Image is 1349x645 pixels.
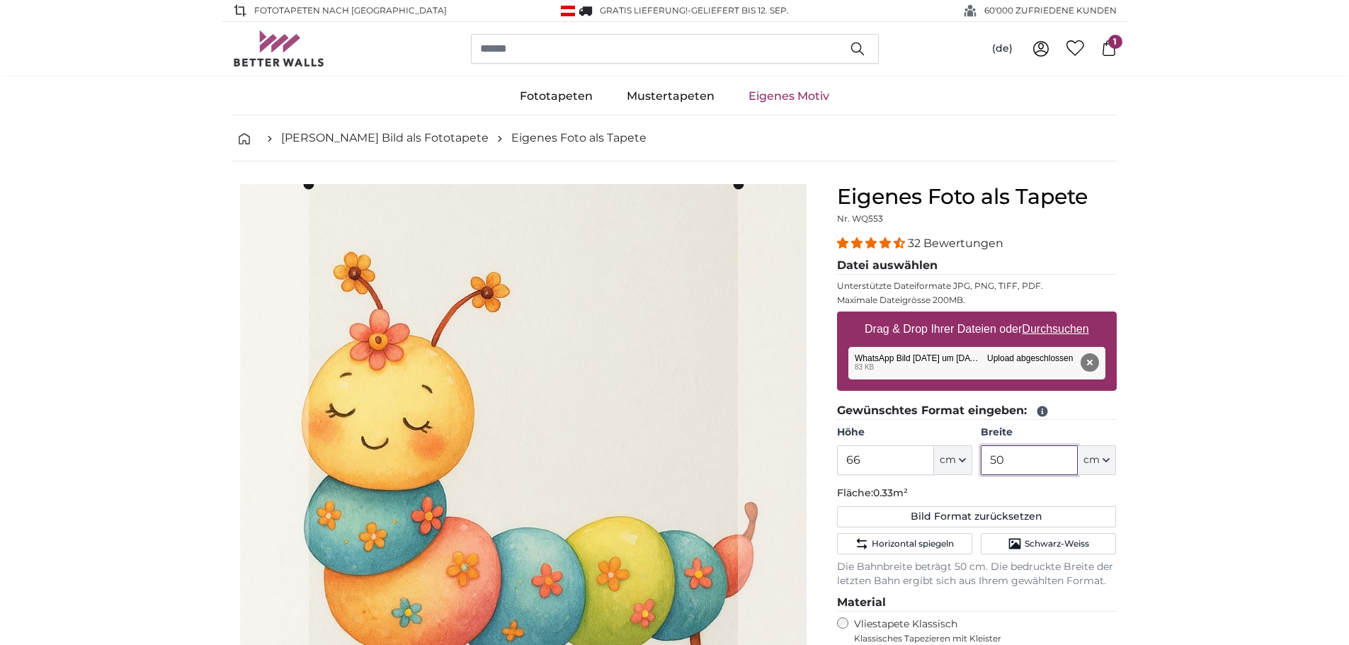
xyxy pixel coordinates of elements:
u: Durchsuchen [1022,323,1088,335]
a: Fototapeten [503,78,610,115]
button: Bild Format zurücksetzen [837,506,1117,527]
button: cm [1078,445,1116,475]
p: Unterstützte Dateiformate JPG, PNG, TIFF, PDF. [837,280,1117,292]
legend: Material [837,594,1117,612]
label: Vliestapete Klassisch [854,617,1105,644]
a: Mustertapeten [610,78,732,115]
span: 4.31 stars [837,236,908,250]
a: Eigenes Foto als Tapete [511,130,647,147]
button: (de) [981,36,1024,62]
span: Schwarz-Weiss [1025,538,1089,549]
p: Fläche: [837,486,1117,501]
span: 1 [1108,35,1122,49]
label: Breite [981,426,1116,440]
p: Maximale Dateigrösse 200MB. [837,295,1117,306]
span: - [688,5,789,16]
span: 32 Bewertungen [908,236,1003,250]
h1: Eigenes Foto als Tapete [837,184,1117,210]
span: Horizontal spiegeln [872,538,954,549]
legend: Datei auswählen [837,257,1117,275]
button: cm [934,445,972,475]
nav: breadcrumbs [233,115,1117,161]
button: Schwarz-Weiss [981,533,1116,554]
span: cm [940,453,956,467]
span: Klassisches Tapezieren mit Kleister [854,633,1105,644]
button: Horizontal spiegeln [837,533,972,554]
a: [PERSON_NAME] Bild als Fototapete [281,130,489,147]
span: Fototapeten nach [GEOGRAPHIC_DATA] [254,4,447,17]
label: Drag & Drop Ihrer Dateien oder [859,315,1095,343]
span: 0.33m² [873,486,908,499]
span: cm [1083,453,1100,467]
legend: Gewünschtes Format eingeben: [837,402,1117,420]
p: Die Bahnbreite beträgt 50 cm. Die bedruckte Breite der letzten Bahn ergibt sich aus Ihrem gewählt... [837,560,1117,588]
a: Eigenes Motiv [732,78,846,115]
img: Betterwalls [233,30,325,67]
span: Geliefert bis 12. Sep. [691,5,789,16]
label: Höhe [837,426,972,440]
img: Österreich [561,6,575,16]
span: Nr. WQ553 [837,213,883,224]
span: 60'000 ZUFRIEDENE KUNDEN [984,4,1117,17]
span: GRATIS Lieferung! [600,5,688,16]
